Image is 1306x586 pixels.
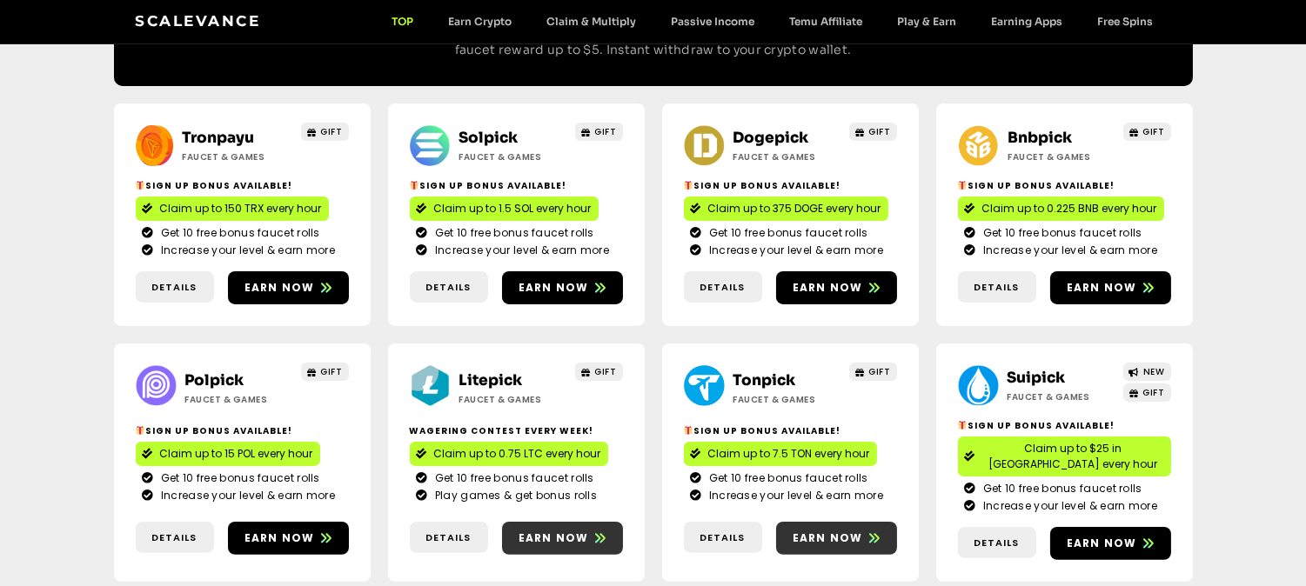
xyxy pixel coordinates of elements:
[228,522,349,555] a: Earn now
[1143,125,1165,138] span: GIFT
[431,243,609,258] span: Increase your level & earn more
[1008,150,1116,163] h2: Faucet & Games
[982,441,1164,472] span: Claim up to $25 in [GEOGRAPHIC_DATA] every hour
[434,201,592,216] span: Claim up to 1.5 SOL every hour
[793,280,863,296] span: Earn now
[654,15,773,28] a: Passive Income
[459,150,567,163] h2: Faucet & Games
[1008,129,1072,147] a: Bnbpick
[979,481,1142,496] span: Get 10 free bonus faucet rolls
[431,488,597,503] span: Play games & get bonus rolls
[459,393,568,406] h2: Faucet & Games
[982,201,1157,216] span: Claim up to 0.225 BNB every hour
[1050,527,1171,560] a: Earn now
[684,426,693,435] img: 🎁
[136,12,261,30] a: Scalevance
[157,243,335,258] span: Increase your level & earn more
[684,442,877,466] a: Claim up to 7.5 TON every hour
[410,196,599,221] a: Claim up to 1.5 SOL every hour
[705,225,868,241] span: Get 10 free bonus faucet rolls
[426,280,472,295] span: Details
[595,365,617,378] span: GIFT
[979,243,1157,258] span: Increase your level & earn more
[157,470,320,486] span: Get 10 free bonus faucet rolls
[1143,386,1165,399] span: GIFT
[410,271,488,303] a: Details
[1067,280,1137,296] span: Earn now
[684,179,897,192] h2: Sign Up Bonus Available!
[432,15,530,28] a: Earn Crypto
[375,15,432,28] a: TOP
[705,243,883,258] span: Increase your level & earn more
[157,225,320,241] span: Get 10 free bonus faucet rolls
[958,421,967,430] img: 🎁
[958,196,1164,221] a: Claim up to 0.225 BNB every hour
[410,179,623,192] h2: Sign Up Bonus Available!
[595,125,617,138] span: GIFT
[410,522,488,554] a: Details
[974,536,1020,550] span: Details
[410,181,419,190] img: 🎁
[1008,369,1066,387] a: Suipick
[733,150,842,163] h2: Faucet & Games
[160,446,313,462] span: Claim up to 15 POL every hour
[244,280,315,296] span: Earn now
[979,225,1142,241] span: Get 10 free bonus faucet rolls
[705,470,868,486] span: Get 10 free bonus faucet rolls
[708,201,881,216] span: Claim up to 375 DOGE every hour
[958,436,1171,476] a: Claim up to $25 in [GEOGRAPHIC_DATA] every hour
[301,363,349,381] a: GIFT
[958,179,1171,192] h2: Sign Up Bonus Available!
[733,393,842,406] h2: Faucet & Games
[321,125,343,138] span: GIFT
[708,446,870,462] span: Claim up to 7.5 TON every hour
[575,123,623,141] a: GIFT
[575,363,623,381] a: GIFT
[705,488,883,503] span: Increase your level & earn more
[733,129,809,147] a: Dogepick
[157,488,335,503] span: Increase your level & earn more
[793,530,863,546] span: Earn now
[684,181,693,190] img: 🎁
[431,470,594,486] span: Get 10 free bonus faucet rolls
[519,280,589,296] span: Earn now
[700,530,746,545] span: Details
[776,522,897,555] a: Earn now
[160,201,322,216] span: Claim up to 150 TRX every hour
[301,123,349,141] a: GIFT
[182,150,291,163] h2: Faucet & Games
[974,15,1081,28] a: Earning Apps
[979,498,1157,514] span: Increase your level & earn more
[459,371,523,390] a: Litepick
[684,424,897,437] h2: Sign Up Bonus Available!
[684,522,762,554] a: Details
[1123,383,1171,402] a: GIFT
[1081,15,1171,28] a: Free Spins
[410,424,623,437] h2: Wagering contest every week!
[1008,390,1116,403] h2: Faucet & Games
[700,280,746,295] span: Details
[1123,123,1171,141] a: GIFT
[530,15,654,28] a: Claim & Multiply
[1143,365,1165,378] span: NEW
[958,181,967,190] img: 🎁
[684,271,762,303] a: Details
[136,179,349,192] h2: Sign Up Bonus Available!
[185,371,244,390] a: Polpick
[958,419,1171,432] h2: Sign Up Bonus Available!
[375,15,1171,28] nav: Menu
[136,271,214,303] a: Details
[152,530,198,545] span: Details
[733,371,796,390] a: Tonpick
[958,527,1036,559] a: Details
[228,271,349,304] a: Earn now
[321,365,343,378] span: GIFT
[776,271,897,304] a: Earn now
[244,530,315,546] span: Earn now
[1067,536,1137,551] span: Earn now
[434,446,601,462] span: Claim up to 0.75 LTC every hour
[1123,363,1171,381] a: NEW
[1050,271,1171,304] a: Earn now
[869,365,891,378] span: GIFT
[849,123,897,141] a: GIFT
